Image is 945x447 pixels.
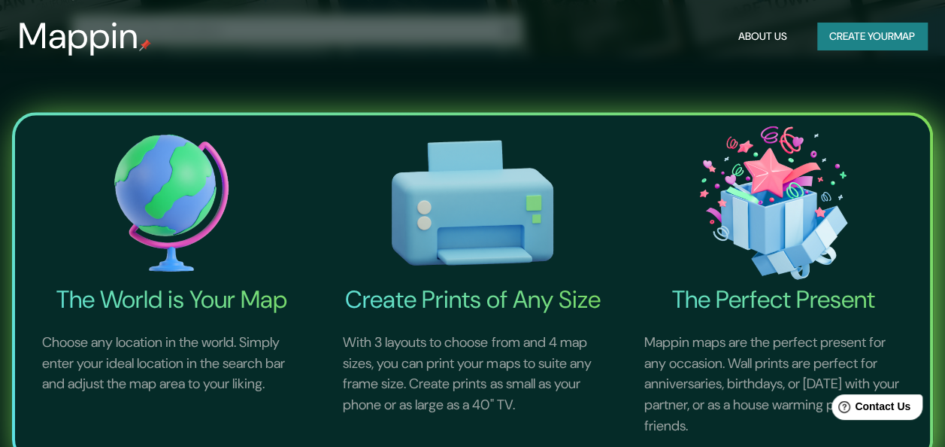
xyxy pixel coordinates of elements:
[325,284,619,315] h4: Create Prints of Any Size
[811,388,928,430] iframe: Help widget launcher
[24,284,319,315] h4: The World is Your Map
[18,15,139,57] h3: Mappin
[325,121,619,284] img: Create Prints of Any Size-icon
[732,23,793,50] button: About Us
[626,284,921,315] h4: The Perfect Present
[24,121,319,284] img: The World is Your Map-icon
[139,39,151,51] img: mappin-pin
[626,121,921,284] img: The Perfect Present-icon
[325,315,619,433] p: With 3 layouts to choose from and 4 map sizes, you can print your maps to suite any frame size. C...
[24,315,319,413] p: Choose any location in the world. Simply enter your ideal location in the search bar and adjust t...
[817,23,927,50] button: Create yourmap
